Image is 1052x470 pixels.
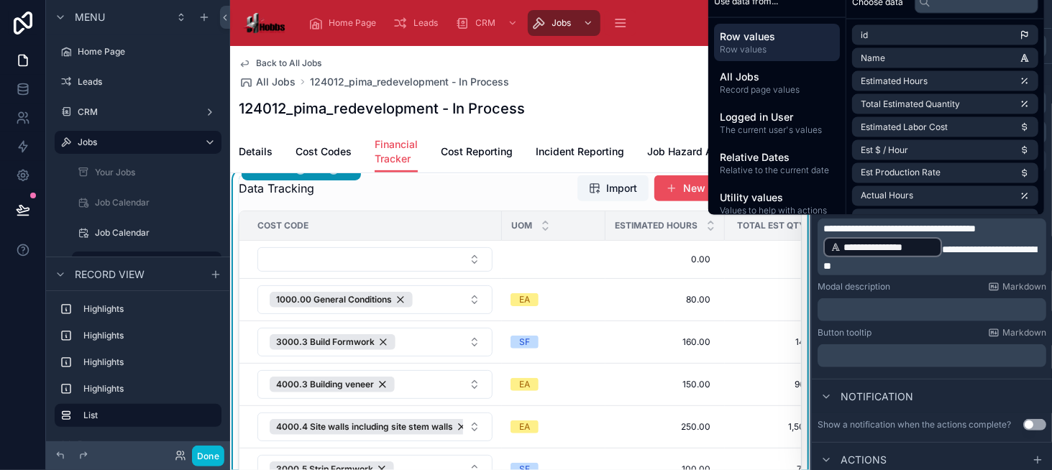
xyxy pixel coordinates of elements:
a: Markdown [988,281,1046,292]
button: Unselect 11 [270,377,395,392]
span: Row values [720,44,834,55]
a: Select Button [257,285,493,315]
button: Unselect 7 [270,334,395,350]
span: CRM [476,17,496,29]
a: All Jobs [72,252,221,275]
a: Select Button [257,412,493,442]
span: Home Page [329,17,377,29]
span: 144.0 [739,336,818,348]
span: Total Est QTY [737,220,805,231]
span: 4000.4 Site walls including site stem walls [276,421,453,433]
div: SF [519,336,530,349]
a: All Jobs [239,75,296,89]
span: Menu [75,10,105,24]
span: Details [239,144,273,159]
a: Job Calendar [72,221,221,244]
label: Job Calendar [95,227,219,239]
span: 1,500.0 [739,421,818,433]
label: Highlights [83,383,216,395]
span: 960.0 [739,379,818,390]
h1: 124012_pima_redevelopment - In Process [239,98,525,119]
span: 0.00 [620,254,710,265]
a: Jobs [55,131,221,154]
span: 150.00 [620,379,710,390]
a: Back to All Jobs [239,57,321,69]
a: Select Button [257,369,493,400]
span: Incident Reporting [536,144,624,159]
span: Record view [75,267,145,282]
span: 3000.3 Build Formwork [276,336,375,348]
span: Markdown [1002,327,1046,338]
div: EA [519,378,530,391]
a: 144.0 [733,331,824,354]
a: Financial Tracker [375,132,418,173]
label: Highlights [83,356,216,368]
span: Estimated Hours [615,220,697,231]
a: 0.0 [733,248,824,271]
a: 124012_pima_redevelopment - In Process [310,75,509,89]
a: 160.00 [614,331,716,354]
span: Jobs [552,17,572,29]
button: New Financial Tracker [654,175,802,201]
a: Your Jobs [72,161,221,184]
span: Back to All Jobs [256,57,321,69]
a: 150.00 [614,373,716,396]
a: EA [511,378,597,391]
div: EA [519,293,530,306]
span: Row values [720,29,834,44]
div: scrollable content [818,218,1046,275]
label: Your Jobs [95,167,219,178]
span: All Jobs [256,75,296,89]
span: Markdown [1002,281,1046,292]
div: EA [519,420,530,433]
span: 250.00 [620,421,710,433]
span: Notification [841,390,913,404]
a: 0.00 [614,248,716,271]
span: Job Hazard Analysis [647,144,747,159]
button: Select Button [257,370,493,399]
a: Job Hazard Analysis [647,139,747,167]
span: Relative to the current date [720,165,834,176]
a: Incident Reporting [536,139,624,167]
button: Unselect 10 [270,419,474,435]
button: Select Button [257,413,493,441]
a: CRM [55,101,221,124]
img: App logo [242,11,286,34]
span: 80.00 [620,294,710,305]
span: Cost Code [257,220,308,231]
button: Done [192,446,224,466]
span: 4000.3 Building veneer [276,379,374,390]
a: Leads [390,10,449,36]
label: List [83,410,210,421]
a: 960.0 [733,373,824,396]
label: Jobs [78,137,193,148]
a: EA [511,293,597,306]
span: Logged in User [720,110,834,124]
div: scrollable content [818,344,1046,367]
span: Utility values [720,190,834,205]
a: Cost Reporting [441,139,513,167]
a: Select Button [257,327,493,357]
a: Select Button [257,246,493,272]
span: Cost Reporting [441,144,513,159]
a: 1,500.0 [733,415,824,438]
span: Financial Tracker [375,137,418,166]
button: Unselect 15 [270,292,413,308]
span: Relative Dates [720,150,834,165]
a: EA [511,420,597,433]
div: scrollable content [818,298,1046,321]
a: Details [239,139,273,167]
span: 160.00 [620,336,710,348]
label: Modal description [818,281,890,292]
span: Cost Codes [296,144,352,159]
label: CRM [78,106,198,118]
span: 1000.00 General Conditions [276,294,392,305]
div: Show a notification when the actions complete? [818,419,1011,430]
button: Select Button [257,285,493,314]
label: Leads [78,76,219,88]
span: UOM [511,220,532,231]
span: 1.0 [739,294,818,305]
a: Home Page [55,40,221,63]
